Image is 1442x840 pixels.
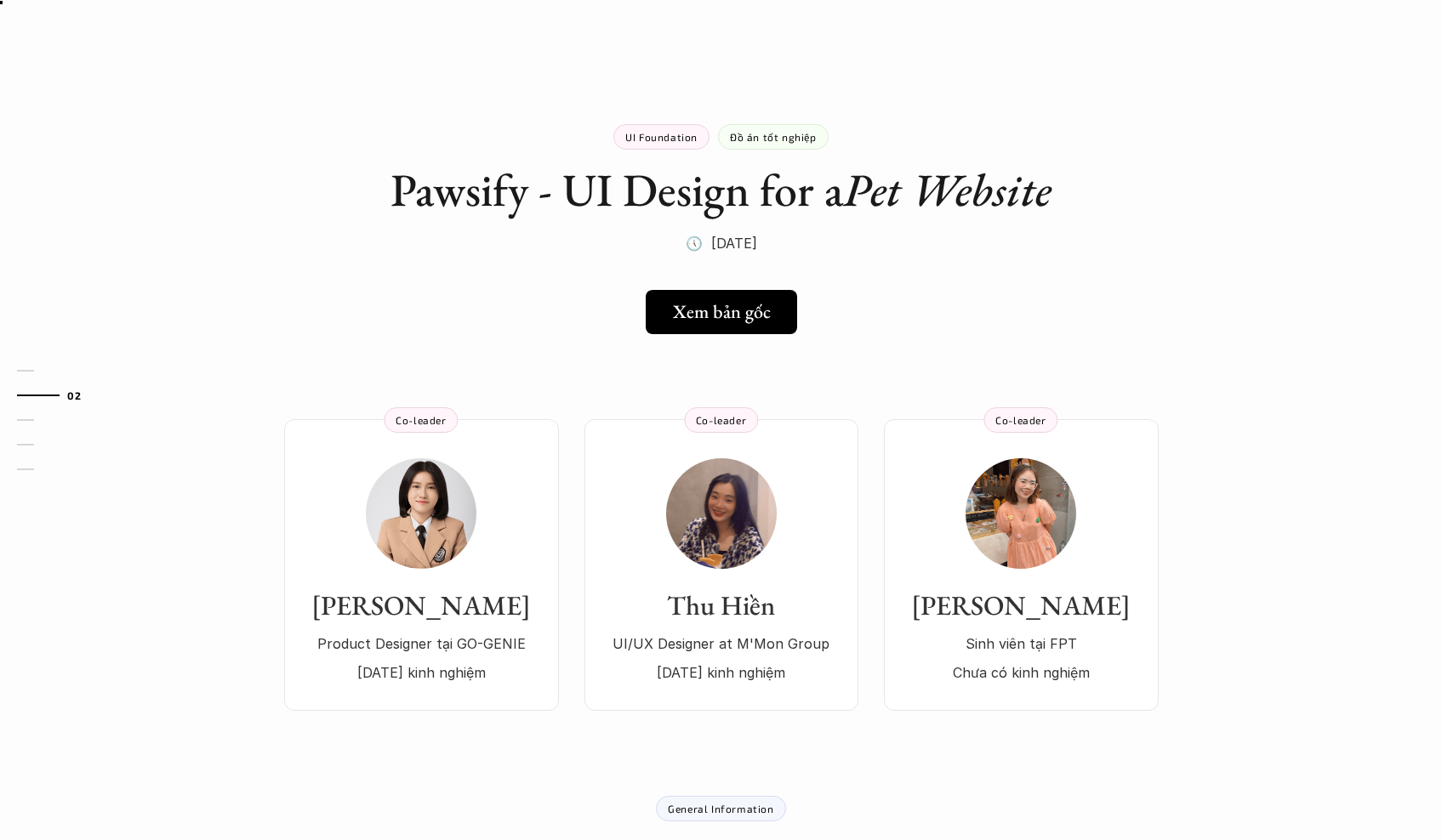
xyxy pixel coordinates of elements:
h1: Pawsify - UI Design for a [390,162,1052,218]
p: Co-leader [396,414,446,426]
p: Co-leader [995,414,1046,426]
p: Đồ án tốt nghiệp [730,131,817,143]
a: Xem bản gốc [646,290,797,334]
p: UI/UX Designer at M'Mon Group [601,631,841,656]
em: Pet Website [843,160,1052,219]
p: Product Designer tại GO-GENIE [301,631,542,656]
a: [PERSON_NAME]Sinh viên tại FPTChưa có kinh nghiệmCo-leader [884,419,1159,711]
h5: Xem bản gốc [673,301,771,323]
p: Sinh viên tại FPT [901,631,1142,656]
p: General Information [668,803,773,814]
a: Thu HiềnUI/UX Designer at M'Mon Group[DATE] kinh nghiệmCo-leader [584,419,858,711]
a: 02 [17,385,98,406]
h3: [PERSON_NAME] [301,589,542,621]
p: 🕔 [DATE] [686,230,757,256]
a: [PERSON_NAME]Product Designer tại GO-GENIE[DATE] kinh nghiệmCo-leader [284,419,559,711]
p: Chưa có kinh nghiệm [901,660,1142,685]
p: UI Foundation [625,131,698,143]
h3: Thu Hiền [601,589,841,621]
p: [DATE] kinh nghiệm [601,660,841,685]
h3: [PERSON_NAME] [901,589,1142,621]
p: Co-leader [696,414,746,426]
p: [DATE] kinh nghiệm [301,660,542,685]
strong: 02 [67,389,81,401]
